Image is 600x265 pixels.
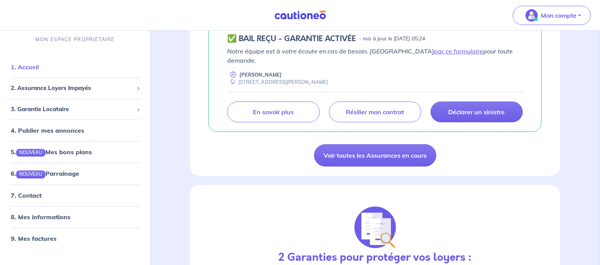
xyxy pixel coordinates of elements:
a: 1. Accueil [11,63,39,71]
a: 6.NOUVEAUParrainage [11,170,79,177]
p: - mis à jour le [DATE] 05:24 [359,35,425,43]
h5: ✅ BAIL REÇU - GARANTIE ACTIVÉE [227,34,356,43]
a: Voir toutes les Assurances en cours [314,144,436,167]
p: Déclarer un sinistre [448,108,505,116]
div: 4. Publier mes annonces [3,123,147,138]
div: 1. Accueil [3,59,147,75]
a: par ce formulaire [434,47,483,55]
h3: 2 Garanties pour protéger vos loyers : [278,251,472,264]
div: 8. Mes informations [3,209,147,224]
a: En savoir plus [227,102,319,122]
div: 7. Contact [3,187,147,203]
a: Déclarer un sinistre [430,102,523,122]
span: 3. Garantie Locataire [11,105,133,114]
p: Résilier mon contrat [346,108,404,116]
p: En savoir plus [253,108,294,116]
div: 5.NOUVEAUMes bons plans [3,144,147,160]
a: 8. Mes informations [11,213,70,220]
p: Notre équipe est à votre écoute en cas de besoin. [GEOGRAPHIC_DATA] pour toute demande. [227,47,523,65]
a: 9. Mes factures [11,234,57,242]
div: 9. Mes factures [3,230,147,246]
a: 4. Publier mes annonces [11,127,84,134]
img: illu_account_valid_menu.svg [525,9,538,22]
img: Cautioneo [271,10,329,20]
div: 2. Assurance Loyers Impayés [3,81,147,96]
button: illu_account_valid_menu.svgMon compte [513,6,591,25]
span: 2. Assurance Loyers Impayés [11,84,133,93]
div: 6.NOUVEAUParrainage [3,166,147,181]
div: 3. Garantie Locataire [3,102,147,117]
p: Mon compte [541,11,577,20]
p: MON ESPACE PROPRIÉTAIRE [35,36,115,43]
a: 5.NOUVEAUMes bons plans [11,148,92,156]
a: Résilier mon contrat [329,102,421,122]
div: state: CONTRACT-VALIDATED, Context: ,MAYBE-CERTIFICATE,,LESSOR-DOCUMENTS,IS-ODEALIM [227,34,523,43]
img: justif-loupe [354,207,396,248]
a: 7. Contact [11,191,42,199]
div: [STREET_ADDRESS][PERSON_NAME] [227,78,328,86]
p: [PERSON_NAME] [239,71,282,78]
